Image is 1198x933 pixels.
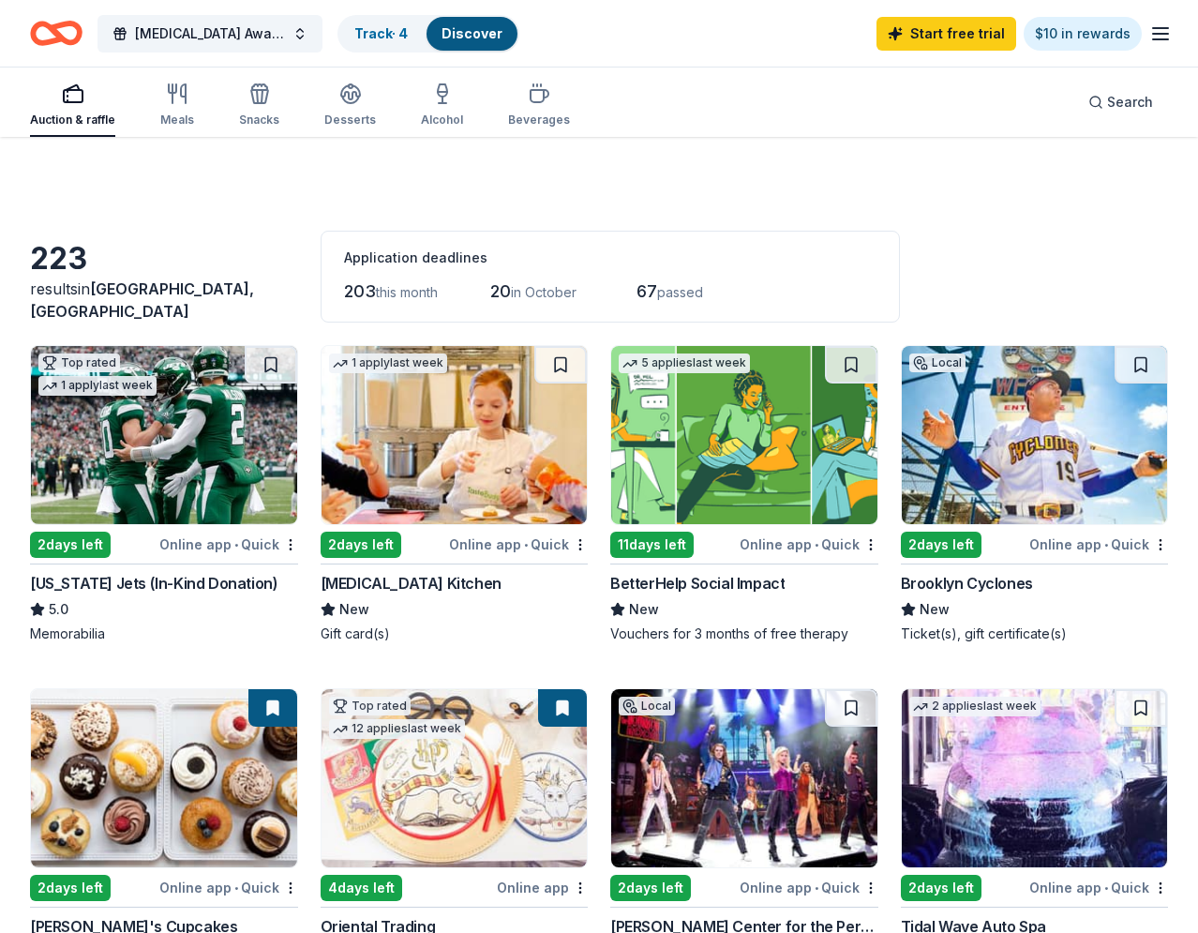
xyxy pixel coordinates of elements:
[611,346,877,524] img: Image for BetterHelp Social Impact
[421,113,463,128] div: Alcohol
[30,572,277,594] div: [US_STATE] Jets (In-Kind Donation)
[159,876,298,899] div: Online app Quick
[38,354,120,372] div: Top rated
[610,532,694,558] div: 11 days left
[324,75,376,137] button: Desserts
[337,15,519,53] button: Track· 4Discover
[321,625,589,643] div: Gift card(s)
[902,346,1168,524] img: Image for Brooklyn Cyclones
[354,25,408,41] a: Track· 4
[1029,876,1168,899] div: Online app Quick
[31,689,297,867] img: Image for Molly's Cupcakes
[30,278,298,323] div: results
[909,697,1041,716] div: 2 applies last week
[30,75,115,137] button: Auction & raffle
[376,284,438,300] span: this month
[234,537,238,552] span: •
[421,75,463,137] button: Alcohol
[30,11,82,55] a: Home
[30,532,111,558] div: 2 days left
[508,75,570,137] button: Beverages
[30,345,298,643] a: Image for New York Jets (In-Kind Donation)Top rated1 applylast week2days leftOnline app•Quick[US_...
[901,572,1033,594] div: Brooklyn Cyclones
[1073,83,1168,121] button: Search
[901,875,981,901] div: 2 days left
[1107,91,1153,113] span: Search
[449,533,588,556] div: Online app Quick
[497,876,588,899] div: Online app
[524,537,528,552] span: •
[815,880,818,895] span: •
[321,532,401,558] div: 2 days left
[901,532,981,558] div: 2 days left
[657,284,703,300] span: passed
[442,25,502,41] a: Discover
[511,284,577,300] span: in October
[322,689,588,867] img: Image for Oriental Trading
[135,23,285,45] span: [MEDICAL_DATA] Awards/Walk
[339,598,369,621] span: New
[902,689,1168,867] img: Image for Tidal Wave Auto Spa
[321,345,589,643] a: Image for Taste Buds Kitchen1 applylast week2days leftOnline app•Quick[MEDICAL_DATA] KitchenNewGi...
[740,876,878,899] div: Online app Quick
[636,281,657,301] span: 67
[30,279,254,321] span: [GEOGRAPHIC_DATA], [GEOGRAPHIC_DATA]
[30,279,254,321] span: in
[49,598,68,621] span: 5.0
[901,625,1169,643] div: Ticket(s), gift certificate(s)
[619,697,675,715] div: Local
[610,875,691,901] div: 2 days left
[322,346,588,524] img: Image for Taste Buds Kitchen
[610,345,878,643] a: Image for BetterHelp Social Impact5 applieslast week11days leftOnline app•QuickBetterHelp Social ...
[815,537,818,552] span: •
[159,533,298,556] div: Online app Quick
[611,689,877,867] img: Image for Tilles Center for the Performing Arts
[329,697,411,715] div: Top rated
[329,354,447,373] div: 1 apply last week
[30,240,298,278] div: 223
[1104,537,1108,552] span: •
[629,598,659,621] span: New
[30,625,298,643] div: Memorabilia
[901,345,1169,643] a: Image for Brooklyn CyclonesLocal2days leftOnline app•QuickBrooklyn CyclonesNewTicket(s), gift cer...
[876,17,1016,51] a: Start free trial
[239,75,279,137] button: Snacks
[1029,533,1168,556] div: Online app Quick
[329,719,465,739] div: 12 applies last week
[610,572,785,594] div: BetterHelp Social Impact
[909,354,966,372] div: Local
[740,533,878,556] div: Online app Quick
[160,113,194,128] div: Meals
[920,598,950,621] span: New
[1104,880,1108,895] span: •
[344,247,876,269] div: Application deadlines
[239,113,279,128] div: Snacks
[31,346,297,524] img: Image for New York Jets (In-Kind Donation)
[38,376,157,396] div: 1 apply last week
[344,281,376,301] span: 203
[1024,17,1142,51] a: $10 in rewards
[160,75,194,137] button: Meals
[619,354,750,373] div: 5 applies last week
[324,113,376,128] div: Desserts
[490,281,511,301] span: 20
[234,880,238,895] span: •
[30,113,115,128] div: Auction & raffle
[97,15,322,53] button: [MEDICAL_DATA] Awards/Walk
[321,875,402,901] div: 4 days left
[321,572,502,594] div: [MEDICAL_DATA] Kitchen
[30,875,111,901] div: 2 days left
[508,113,570,128] div: Beverages
[610,625,878,643] div: Vouchers for 3 months of free therapy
